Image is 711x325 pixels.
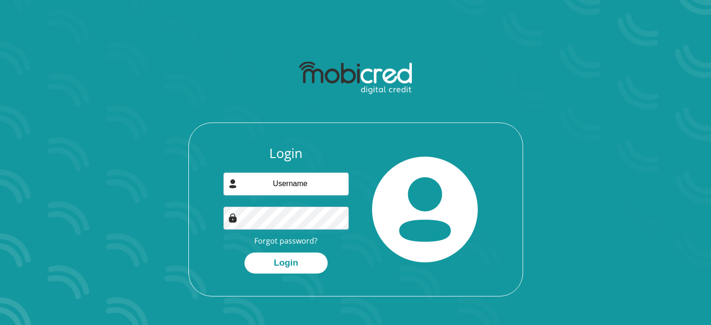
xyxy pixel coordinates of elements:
[223,173,349,195] input: Username
[254,236,317,246] a: Forgot password?
[228,213,237,223] img: Image
[244,253,328,274] button: Login
[228,179,237,188] img: user-icon image
[299,62,412,94] img: mobicred logo
[223,145,349,161] h3: Login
